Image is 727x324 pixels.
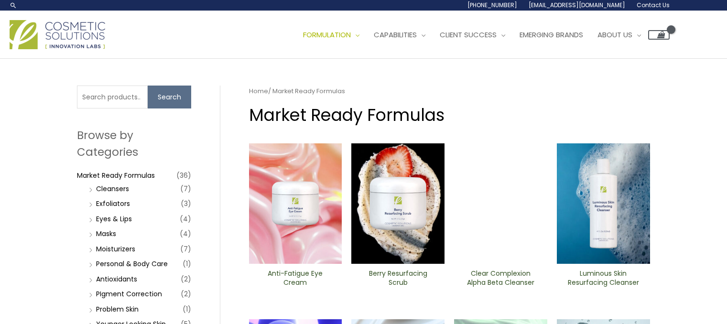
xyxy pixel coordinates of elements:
h2: Luminous Skin Resurfacing ​Cleanser [565,269,642,287]
a: Cleansers [96,184,129,194]
img: Luminous Skin Resurfacing ​Cleanser [557,143,650,264]
span: (4) [180,212,191,226]
h1: Market Ready Formulas [249,103,650,127]
a: Luminous Skin Resurfacing ​Cleanser [565,269,642,291]
a: Search icon link [10,1,17,9]
a: Problem Skin [96,304,139,314]
h2: Berry Resurfacing Scrub [359,269,436,287]
span: (4) [180,227,191,240]
a: Berry Resurfacing Scrub [359,269,436,291]
span: (3) [181,197,191,210]
span: (1) [183,302,191,316]
span: Capabilities [374,30,417,40]
a: View Shopping Cart, empty [648,30,670,40]
a: Emerging Brands [512,21,590,49]
span: [EMAIL_ADDRESS][DOMAIN_NAME] [529,1,625,9]
span: About Us [597,30,632,40]
nav: Site Navigation [289,21,670,49]
a: Anti-Fatigue Eye Cream [257,269,334,291]
a: Exfoliators [96,199,130,208]
a: PIgment Correction [96,289,162,299]
span: Contact Us [637,1,670,9]
span: (36) [176,169,191,182]
button: Search [148,86,191,108]
a: Formulation [296,21,367,49]
span: (2) [181,272,191,286]
a: Market Ready Formulas [77,171,155,180]
input: Search products… [77,86,148,108]
img: Berry Resurfacing Scrub [351,143,445,264]
a: About Us [590,21,648,49]
a: Masks [96,229,116,238]
a: Clear Complexion Alpha Beta ​Cleanser [462,269,539,291]
a: Client Success [433,21,512,49]
span: Formulation [303,30,351,40]
nav: Breadcrumb [249,86,650,97]
img: Cosmetic Solutions Logo [10,20,105,49]
h2: Browse by Categories [77,127,191,160]
a: Home [249,86,268,96]
span: (1) [183,257,191,270]
span: [PHONE_NUMBER] [467,1,517,9]
img: Anti Fatigue Eye Cream [249,143,342,264]
a: Eyes & Lips [96,214,132,224]
a: Capabilities [367,21,433,49]
h2: Anti-Fatigue Eye Cream [257,269,334,287]
span: (7) [180,182,191,195]
a: Antioxidants [96,274,137,284]
img: Clear Complexion Alpha Beta ​Cleanser [454,143,547,264]
span: Emerging Brands [520,30,583,40]
span: Client Success [440,30,497,40]
h2: Clear Complexion Alpha Beta ​Cleanser [462,269,539,287]
span: (2) [181,287,191,301]
a: Moisturizers [96,244,135,254]
a: Personal & Body Care [96,259,168,269]
span: (7) [180,242,191,256]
